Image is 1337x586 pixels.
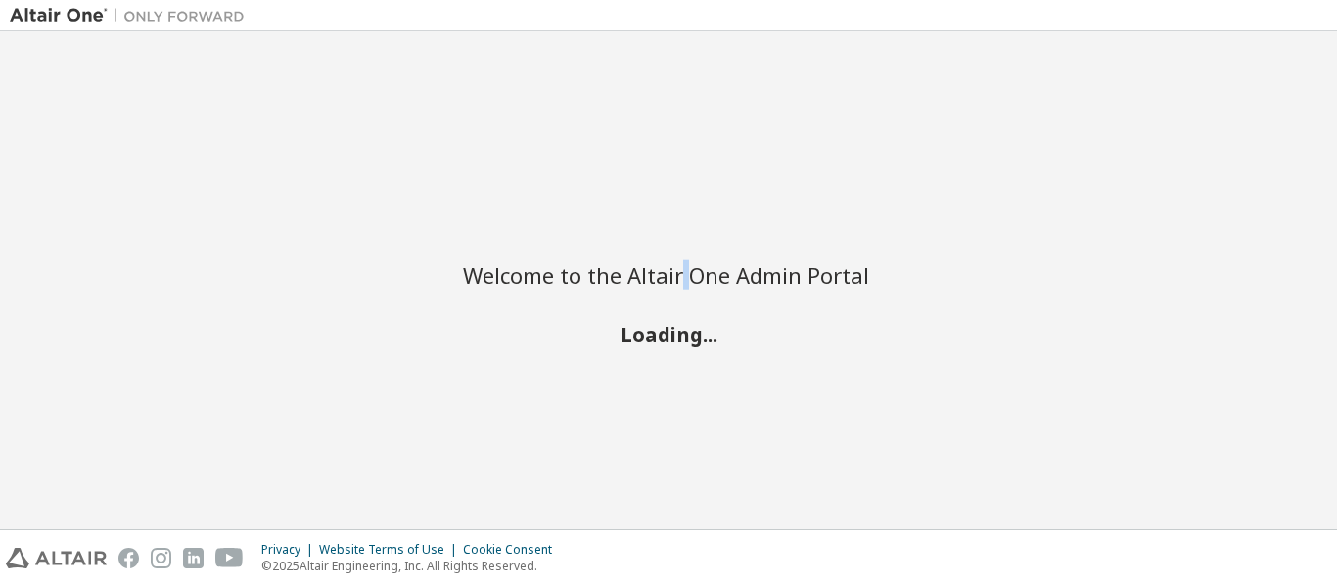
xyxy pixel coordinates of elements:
p: © 2025 Altair Engineering, Inc. All Rights Reserved. [261,558,564,574]
img: youtube.svg [215,548,244,568]
img: linkedin.svg [183,548,204,568]
img: facebook.svg [118,548,139,568]
h2: Welcome to the Altair One Admin Portal [463,261,874,289]
h2: Loading... [463,321,874,346]
div: Website Terms of Use [319,542,463,558]
img: instagram.svg [151,548,171,568]
img: altair_logo.svg [6,548,107,568]
img: Altair One [10,6,254,25]
div: Privacy [261,542,319,558]
div: Cookie Consent [463,542,564,558]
